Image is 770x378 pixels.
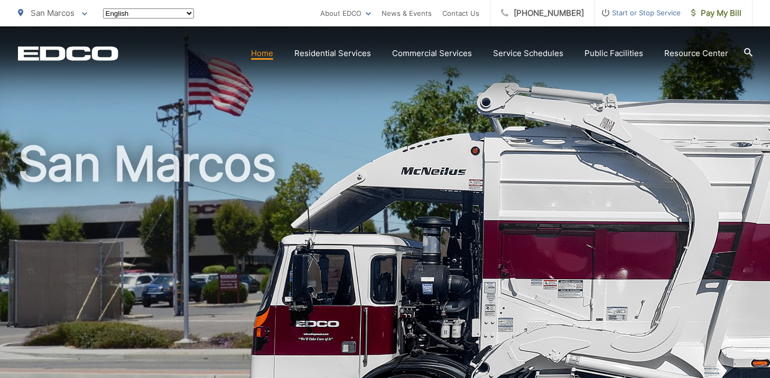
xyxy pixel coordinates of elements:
[493,47,563,60] a: Service Schedules
[294,47,371,60] a: Residential Services
[320,7,371,20] a: About EDCO
[18,46,118,61] a: EDCD logo. Return to the homepage.
[31,8,75,18] span: San Marcos
[691,7,741,20] span: Pay My Bill
[103,8,194,19] select: Select a language
[251,47,273,60] a: Home
[664,47,728,60] a: Resource Center
[585,47,643,60] a: Public Facilities
[442,7,479,20] a: Contact Us
[382,7,432,20] a: News & Events
[392,47,472,60] a: Commercial Services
